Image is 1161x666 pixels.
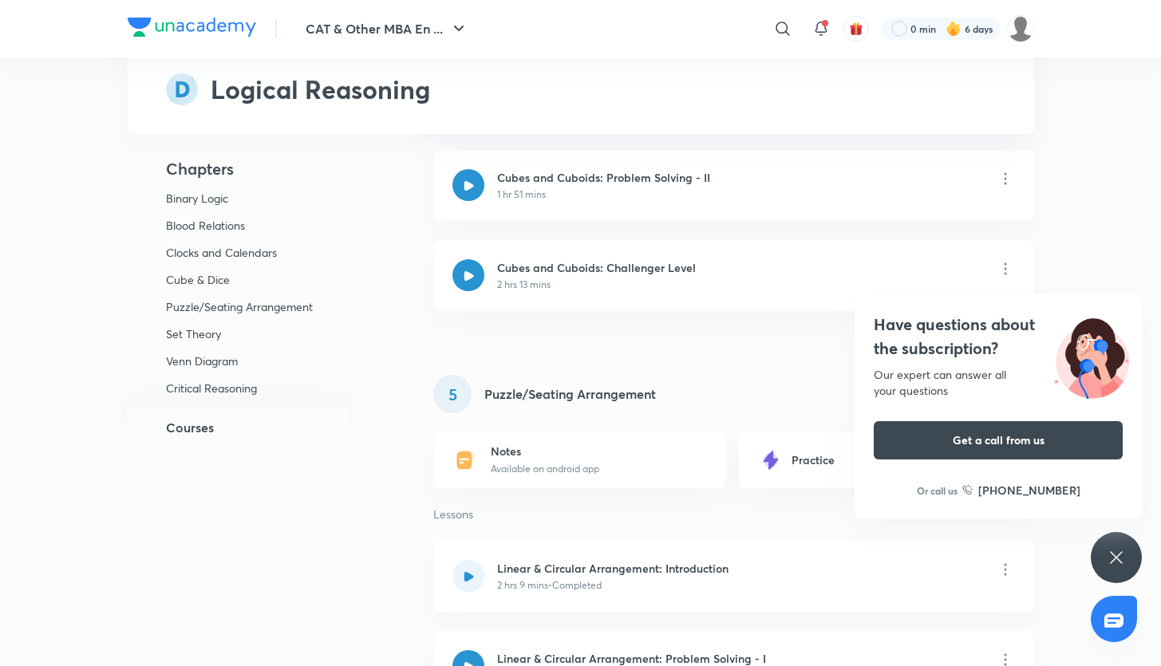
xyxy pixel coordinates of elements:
[433,375,472,413] div: 5
[497,259,696,276] h6: Cubes and Cuboids: Challenger Level
[497,560,729,577] h6: Linear & Circular Arrangement: Introduction
[962,482,1080,499] a: [PHONE_NUMBER]
[792,453,835,467] h6: Practice
[166,246,322,260] p: Clocks and Calendars
[128,18,256,37] img: Company Logo
[497,278,551,292] p: 2 hrs 13 mins
[497,578,602,593] p: 2 hrs 9 mins • Completed
[166,354,322,368] p: Venn Diagram
[484,384,656,404] h5: Puzzle/Seating Arrangement
[874,421,1123,459] button: Get a call from us
[917,483,958,498] p: Or call us
[128,160,383,179] h4: Chapters
[166,327,322,341] p: Set Theory
[1007,15,1034,42] img: adi biradar
[433,507,1033,522] p: Lessons
[166,381,322,396] p: Critical Reasoning
[296,13,478,45] button: CAT & Other MBA En ...
[1041,313,1142,399] img: ttu_illustration_new.svg
[874,313,1123,361] h4: Have questions about the subscription?
[166,191,322,206] p: Binary Logic
[166,219,322,233] p: Blood Relations
[166,418,214,437] h5: Courses
[166,300,322,314] p: Puzzle/Seating Arrangement
[946,21,962,37] img: streak
[843,16,869,41] button: avatar
[491,462,599,476] p: Available on android app
[166,73,198,105] img: syllabus-subject-icon
[128,18,256,41] a: Company Logo
[491,444,599,459] h6: Notes
[874,367,1123,399] div: Our expert can answer all your questions
[166,273,322,287] p: Cube & Dice
[849,22,863,36] img: avatar
[211,70,430,108] h2: Logical Reasoning
[978,482,1080,499] h6: [PHONE_NUMBER]
[497,187,546,202] p: 1 hr 51 mins
[497,169,710,186] h6: Cubes and Cuboids: Problem Solving - II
